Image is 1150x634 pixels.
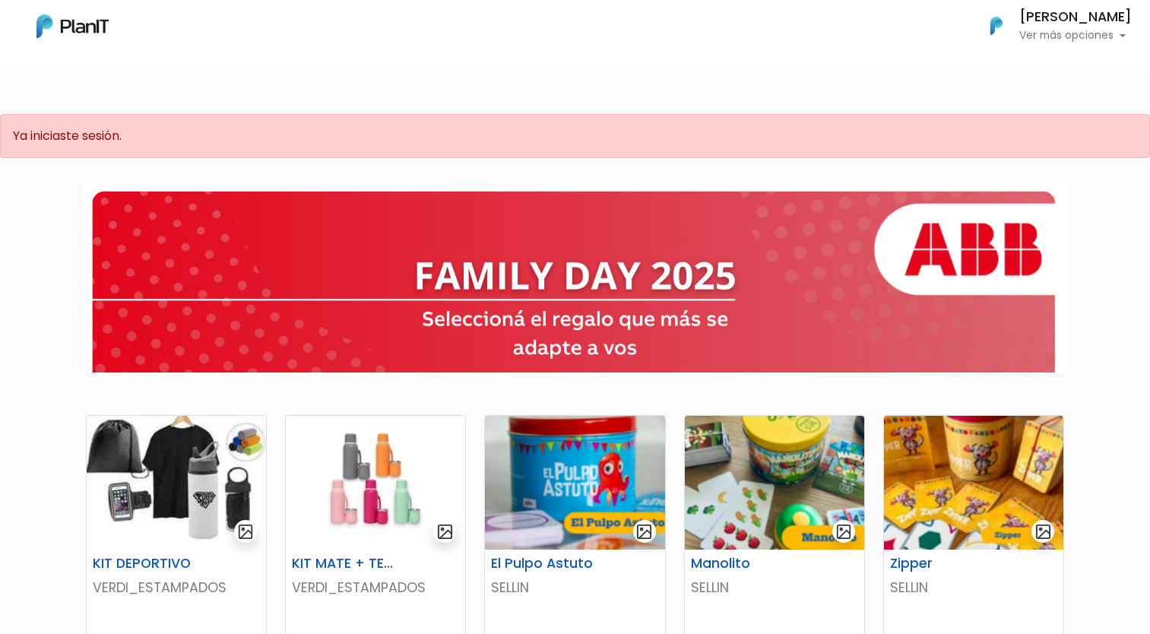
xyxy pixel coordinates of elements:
p: SELLIN [890,578,1057,598]
img: gallery-light [1034,523,1052,540]
img: gallery-light [237,523,255,540]
p: SELLIN [491,578,658,598]
img: thumb_2000___2000-Photoroom_-_2025-07-02T103351.963.jpg [286,416,465,550]
img: thumb_Captura_de_pantalla_2025-07-29_105257.png [884,416,1063,550]
img: gallery-light [635,523,653,540]
h6: KIT MATE + TERMO [283,556,407,572]
img: thumb_Captura_de_pantalla_2025-07-29_101456.png [485,416,664,550]
h6: Zipper [881,556,1005,572]
img: gallery-light [835,523,853,540]
p: SELLIN [691,578,858,598]
button: PlanIt Logo [PERSON_NAME] Ver más opciones [971,6,1132,46]
img: thumb_Captura_de_pantalla_2025-07-29_104833.png [685,416,864,550]
img: PlanIt Logo [36,14,109,38]
p: Ver más opciones [1019,30,1132,41]
h6: KIT DEPORTIVO [84,556,208,572]
img: thumb_WhatsApp_Image_2025-05-26_at_09.52.07.jpeg [87,416,266,550]
p: VERDI_ESTAMPADOS [292,578,459,598]
h6: Manolito [682,556,806,572]
h6: El Pulpo Astuto [482,556,606,572]
img: gallery-light [436,523,454,540]
h6: [PERSON_NAME] [1019,11,1132,24]
img: PlanIt Logo [980,9,1013,43]
p: VERDI_ESTAMPADOS [93,578,260,598]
